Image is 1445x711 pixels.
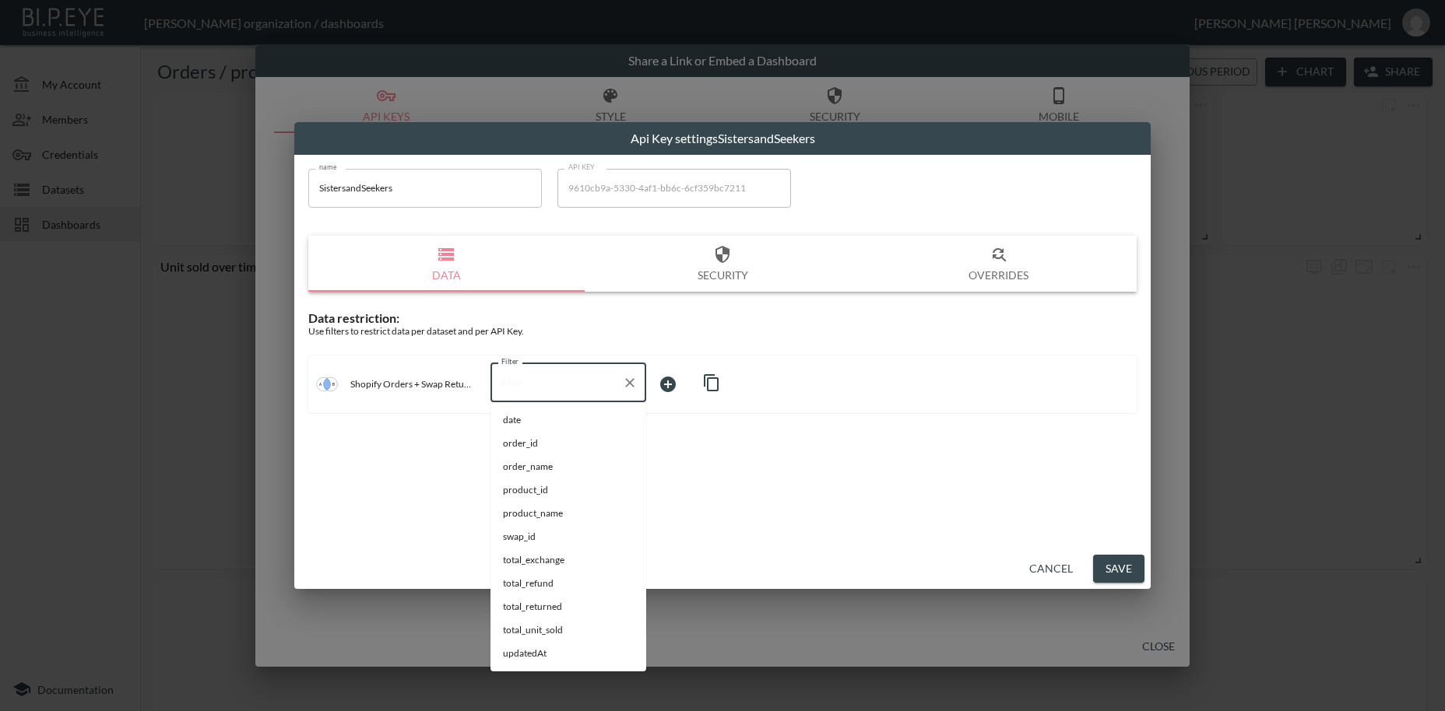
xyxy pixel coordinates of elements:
[503,483,634,497] span: product_id
[503,460,634,474] span: order_name
[1023,555,1079,583] button: Cancel
[619,372,641,394] button: Clear
[860,236,1137,292] button: Overrides
[568,162,596,172] label: API KEY
[503,646,634,660] span: updatedAt
[308,325,1137,337] div: Use filters to restrict data per dataset and per API Key.
[294,122,1151,155] h2: Api Key settings SistersandSeekers
[350,378,472,390] p: Shopify Orders + Swap Returns V2
[503,506,634,520] span: product_name
[503,413,634,427] span: date
[316,373,338,395] img: inner join icon
[503,553,634,567] span: total_exchange
[497,370,616,395] input: Filter
[503,436,634,450] span: order_id
[503,623,634,637] span: total_unit_sold
[503,600,634,614] span: total_returned
[503,530,634,544] span: swap_id
[308,310,399,325] span: Data restriction:
[308,236,585,292] button: Data
[501,356,519,366] label: Filter
[1093,555,1144,583] button: Save
[585,236,861,292] button: Security
[319,162,337,172] label: name
[503,576,634,590] span: total_refund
